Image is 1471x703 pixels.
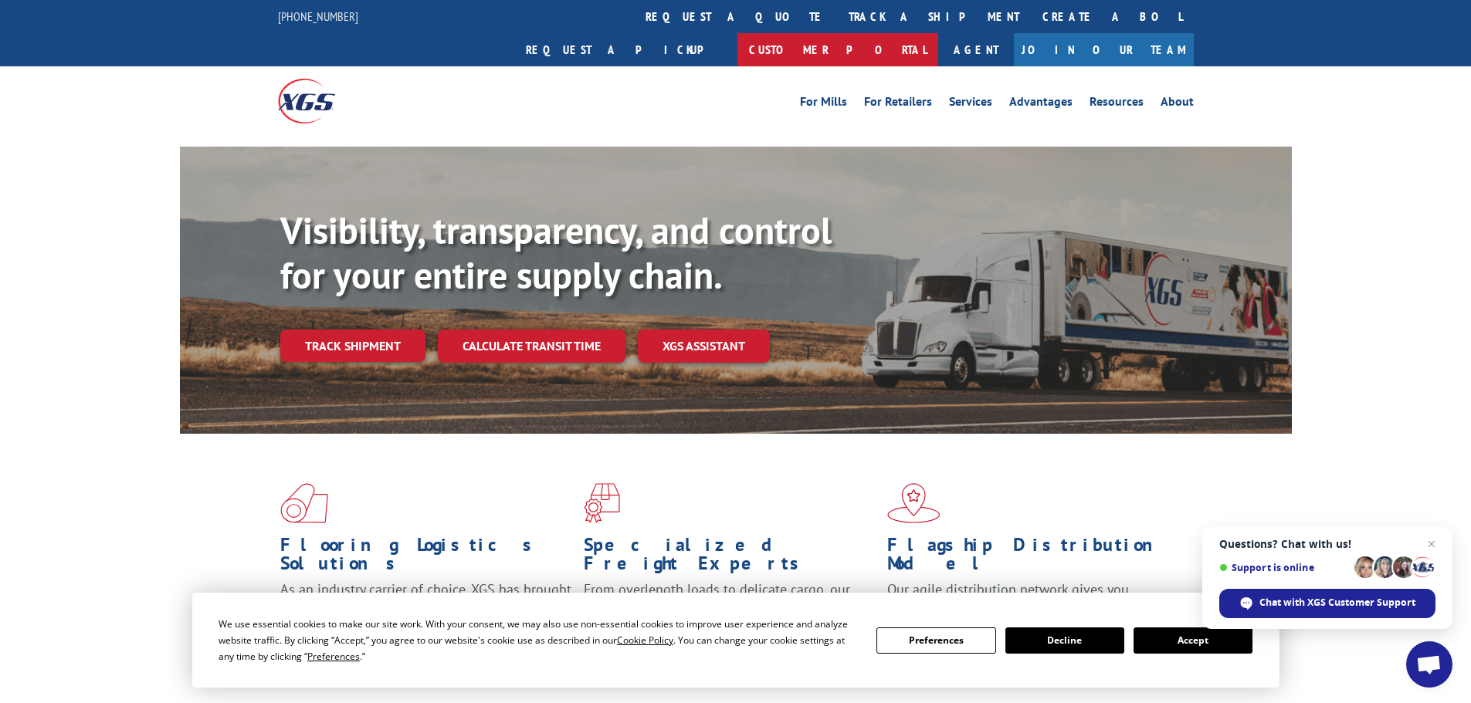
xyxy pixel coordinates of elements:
img: xgs-icon-total-supply-chain-intelligence-red [280,483,328,523]
h1: Specialized Freight Experts [584,536,876,580]
img: xgs-icon-focused-on-flooring-red [584,483,620,523]
h1: Flooring Logistics Solutions [280,536,572,580]
b: Visibility, transparency, and control for your entire supply chain. [280,206,832,299]
button: Decline [1005,627,1124,654]
span: Close chat [1422,535,1441,553]
span: As an industry carrier of choice, XGS has brought innovation and dedication to flooring logistics... [280,580,571,635]
div: We use essential cookies to make our site work. With your consent, we may also use non-essential ... [219,616,858,664]
span: Questions? Chat with us! [1219,538,1435,550]
span: Chat with XGS Customer Support [1259,596,1415,610]
a: [PHONE_NUMBER] [278,8,358,24]
a: For Mills [800,96,847,113]
a: Request a pickup [514,33,737,66]
div: Cookie Consent Prompt [192,593,1279,688]
a: Calculate transit time [438,330,625,363]
a: Services [949,96,992,113]
div: Open chat [1406,641,1452,688]
h1: Flagship Distribution Model [887,536,1179,580]
a: Join Our Team [1014,33,1194,66]
a: XGS ASSISTANT [638,330,770,363]
a: Advantages [1009,96,1073,113]
span: Support is online [1219,562,1349,573]
button: Accept [1134,627,1252,654]
a: For Retailers [864,96,932,113]
a: Resources [1090,96,1144,113]
p: From overlength loads to delicate cargo, our experienced staff knows the best way to move your fr... [584,580,876,649]
a: About [1161,96,1194,113]
div: Chat with XGS Customer Support [1219,589,1435,618]
a: Customer Portal [737,33,938,66]
a: Agent [938,33,1014,66]
span: Our agile distribution network gives you nationwide inventory management on demand. [887,580,1171,617]
button: Preferences [876,627,995,654]
img: xgs-icon-flagship-distribution-model-red [887,483,941,523]
span: Preferences [307,650,360,663]
span: Cookie Policy [617,634,673,647]
a: Track shipment [280,330,425,362]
